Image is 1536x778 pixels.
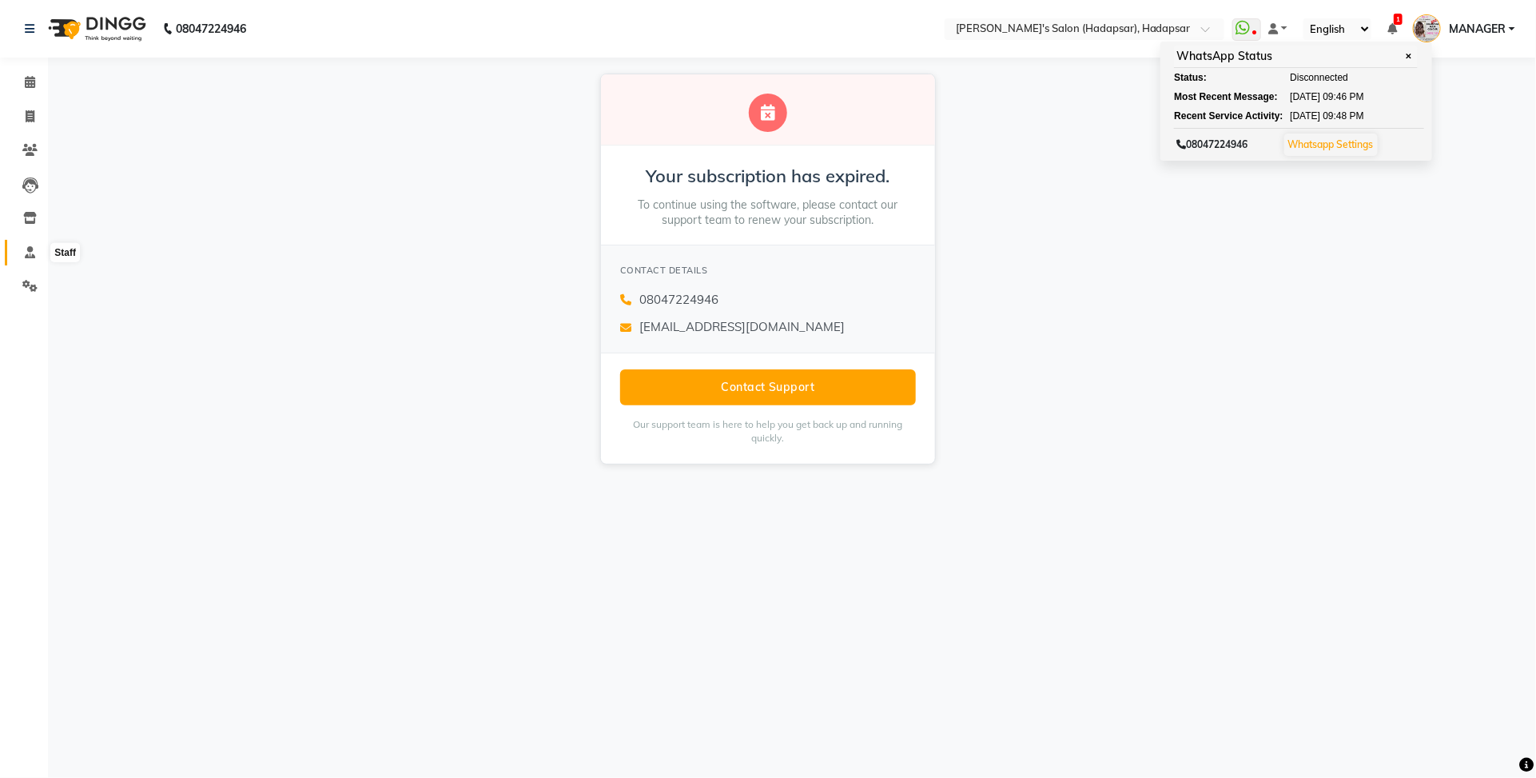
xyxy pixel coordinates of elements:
h2: Your subscription has expired. [620,165,916,188]
span: CONTACT DETAILS [620,265,708,276]
div: Recent Service Activity: [1174,109,1262,123]
span: ✕ [1401,50,1415,62]
span: 1 [1394,14,1403,25]
span: MANAGER [1449,21,1506,38]
div: WhatsApp Status [1174,46,1418,68]
img: MANAGER [1413,14,1441,42]
span: 08047224946 [1177,138,1248,150]
span: [EMAIL_ADDRESS][DOMAIN_NAME] [639,318,845,337]
img: logo [41,6,150,51]
p: To continue using the software, please contact our support team to renew your subscription. [620,197,916,229]
div: Most Recent Message: [1174,90,1262,104]
div: Status: [1174,70,1262,85]
button: Whatsapp Settings [1284,134,1378,156]
span: 09:48 PM [1323,109,1364,123]
a: Whatsapp Settings [1288,138,1374,150]
span: 08047224946 [639,291,718,309]
p: Our support team is here to help you get back up and running quickly. [620,418,916,445]
span: Disconnected [1290,70,1348,85]
div: Staff [50,243,80,262]
span: [DATE] [1290,90,1320,104]
button: Contact Support [620,369,916,405]
span: 09:46 PM [1323,90,1364,104]
a: 1 [1387,22,1397,36]
span: [DATE] [1290,109,1320,123]
b: 08047224946 [176,6,246,51]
